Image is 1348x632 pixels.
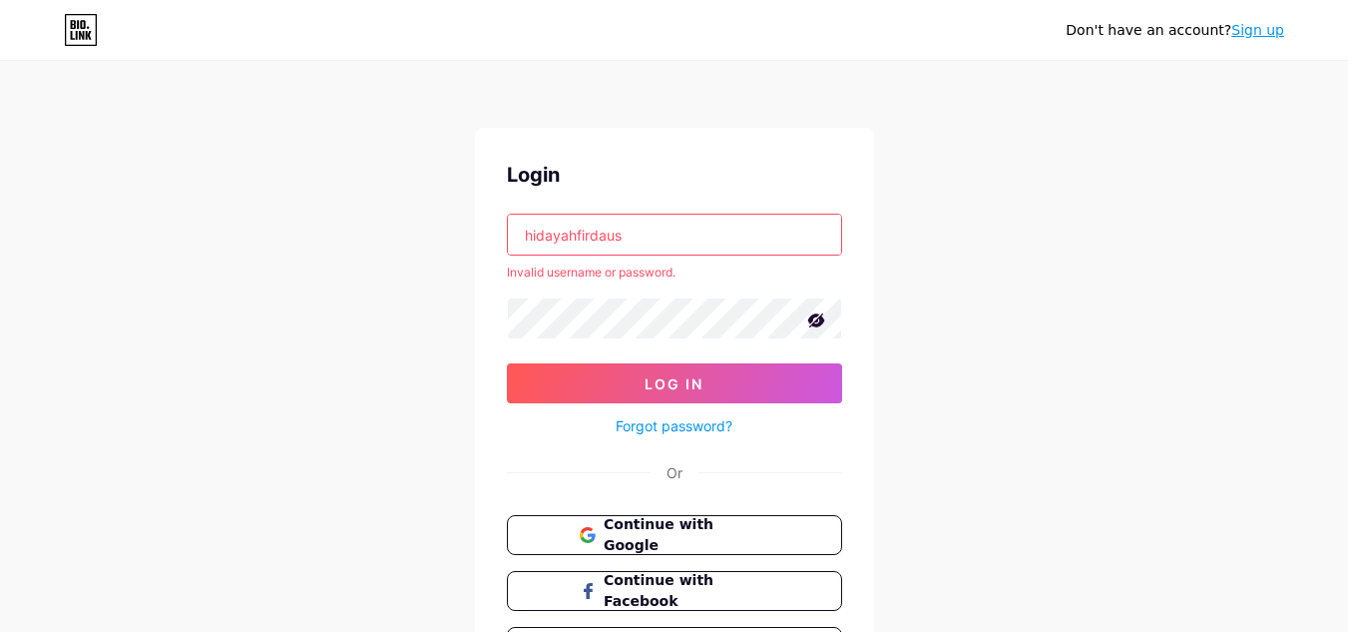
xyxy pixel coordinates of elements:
div: Login [507,160,842,190]
button: Log In [507,363,842,403]
button: Continue with Facebook [507,571,842,611]
a: Forgot password? [616,415,732,436]
span: Continue with Facebook [604,570,768,612]
button: Continue with Google [507,515,842,555]
div: Invalid username or password. [507,264,842,282]
input: Username [508,215,841,255]
span: Continue with Google [604,514,768,556]
span: Log In [645,375,703,392]
div: Don't have an account? [1066,20,1284,41]
a: Sign up [1231,22,1284,38]
div: Or [667,462,682,483]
